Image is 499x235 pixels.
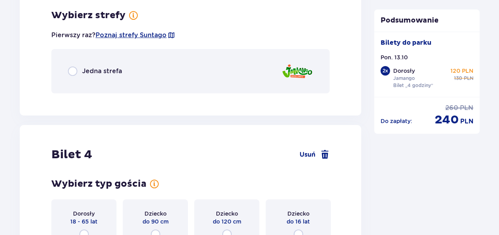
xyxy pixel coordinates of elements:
[464,75,473,82] span: PLN
[381,117,412,125] p: Do zapłaty :
[445,104,458,112] span: 260
[381,66,390,76] div: 2 x
[460,104,473,112] span: PLN
[393,75,415,82] p: Jamango
[374,16,480,25] p: Podsumowanie
[73,210,95,218] span: Dorosły
[70,218,98,226] span: 18 - 65 lat
[300,150,315,159] span: Usuń
[287,210,310,218] span: Dziecko
[381,38,431,47] p: Bilety do parku
[287,218,310,226] span: do 16 lat
[300,150,330,159] a: Usuń
[51,178,146,190] h3: Wybierz typ gościa
[435,112,459,127] span: 240
[454,75,462,82] span: 130
[143,218,169,226] span: do 90 cm
[393,67,415,75] p: Dorosły
[381,53,408,61] p: Pon. 13.10
[82,67,122,76] span: Jedna strefa
[144,210,167,218] span: Dziecko
[51,9,126,21] h3: Wybierz strefy
[96,31,167,40] a: Poznaj strefy Suntago
[460,117,473,126] span: PLN
[51,147,92,162] h2: Bilet 4
[281,60,313,83] img: Jamango
[450,67,473,75] p: 120 PLN
[216,210,238,218] span: Dziecko
[51,31,175,40] p: Pierwszy raz?
[213,218,241,226] span: do 120 cm
[393,82,433,89] p: Bilet „4 godziny”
